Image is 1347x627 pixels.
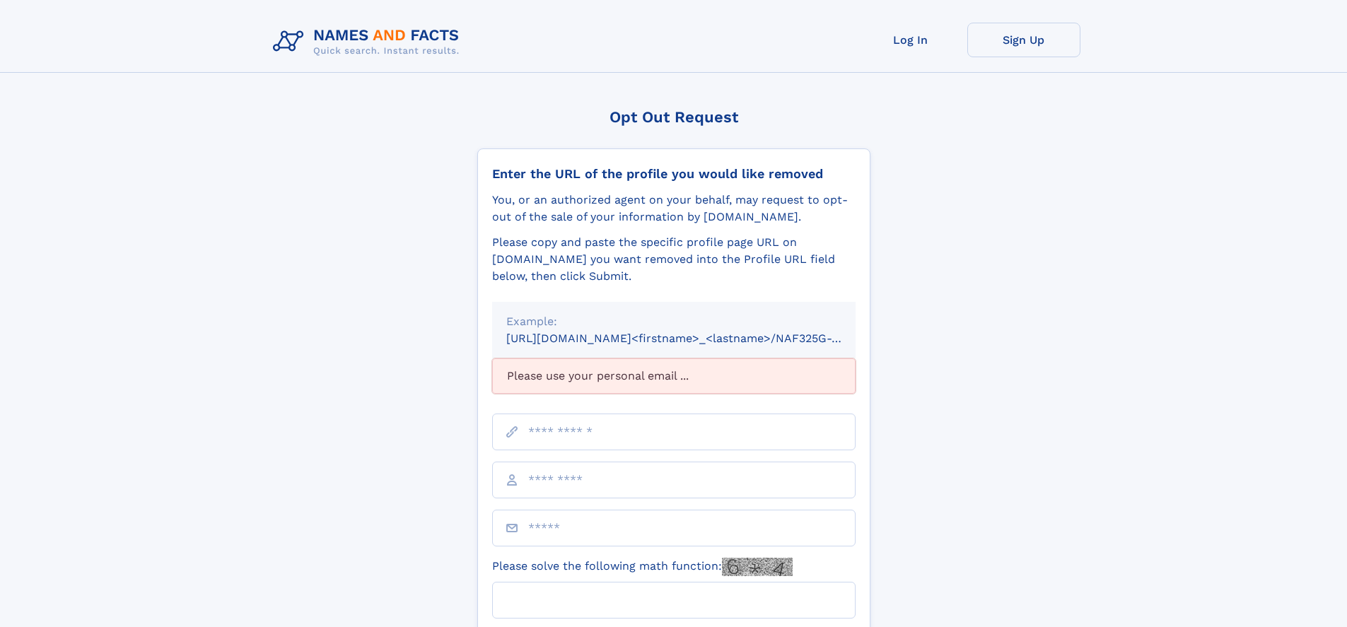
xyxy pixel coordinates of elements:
label: Please solve the following math function: [492,558,793,576]
div: Please use your personal email ... [492,358,856,394]
div: You, or an authorized agent on your behalf, may request to opt-out of the sale of your informatio... [492,192,856,225]
img: Logo Names and Facts [267,23,471,61]
small: [URL][DOMAIN_NAME]<firstname>_<lastname>/NAF325G-xxxxxxxx [506,332,882,345]
a: Log In [854,23,967,57]
div: Please copy and paste the specific profile page URL on [DOMAIN_NAME] you want removed into the Pr... [492,234,856,285]
div: Opt Out Request [477,108,870,126]
div: Enter the URL of the profile you would like removed [492,166,856,182]
div: Example: [506,313,841,330]
a: Sign Up [967,23,1080,57]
